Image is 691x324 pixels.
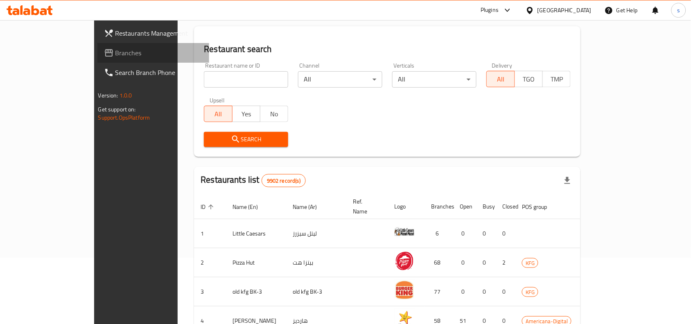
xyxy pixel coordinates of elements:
[453,277,476,306] td: 0
[226,248,286,277] td: Pizza Hut
[233,202,269,212] span: Name (En)
[201,202,216,212] span: ID
[286,248,346,277] td: بيتزا هت
[115,48,203,58] span: Branches
[453,248,476,277] td: 0
[546,73,567,85] span: TMP
[262,174,306,187] div: Total records count
[476,219,496,248] td: 0
[425,194,453,219] th: Branches
[490,73,511,85] span: All
[453,194,476,219] th: Open
[476,194,496,219] th: Busy
[522,202,558,212] span: POS group
[210,97,225,103] label: Upsell
[286,219,346,248] td: ليتل سيزرز
[226,277,286,306] td: old kfg BK-3
[293,202,327,212] span: Name (Ar)
[262,177,305,185] span: 9902 record(s)
[115,28,203,38] span: Restaurants Management
[115,68,203,77] span: Search Branch Phone
[232,106,260,122] button: Yes
[286,277,346,306] td: old kfg BK-3
[394,280,415,300] img: old kfg BK-3
[677,6,680,15] span: s
[120,90,132,101] span: 1.0.0
[298,71,382,88] div: All
[201,174,306,187] h2: Restaurants list
[394,222,415,242] img: Little Caesars
[492,63,513,68] label: Delivery
[98,104,136,115] span: Get support on:
[353,197,378,216] span: Ref. Name
[392,71,476,88] div: All
[558,171,577,190] div: Export file
[496,248,515,277] td: 2
[97,43,210,63] a: Branches
[210,134,282,145] span: Search
[522,288,538,297] span: KFG
[486,71,515,87] button: All
[453,219,476,248] td: 0
[496,277,515,306] td: 0
[264,108,285,120] span: No
[425,248,453,277] td: 68
[194,219,226,248] td: 1
[204,43,571,55] h2: Restaurant search
[496,194,515,219] th: Closed
[204,106,232,122] button: All
[194,248,226,277] td: 2
[476,248,496,277] td: 0
[236,108,257,120] span: Yes
[496,219,515,248] td: 0
[97,23,210,43] a: Restaurants Management
[542,71,571,87] button: TMP
[388,194,425,219] th: Logo
[481,5,499,15] div: Plugins
[98,90,118,101] span: Version:
[522,258,538,268] span: KFG
[537,6,592,15] div: [GEOGRAPHIC_DATA]
[208,108,229,120] span: All
[97,63,210,82] a: Search Branch Phone
[394,251,415,271] img: Pizza Hut
[226,219,286,248] td: Little Caesars
[476,277,496,306] td: 0
[518,73,540,85] span: TGO
[515,71,543,87] button: TGO
[260,106,288,122] button: No
[194,277,226,306] td: 3
[204,71,288,88] input: Search for restaurant name or ID..
[204,132,288,147] button: Search
[98,112,150,123] a: Support.OpsPlatform
[425,219,453,248] td: 6
[425,277,453,306] td: 77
